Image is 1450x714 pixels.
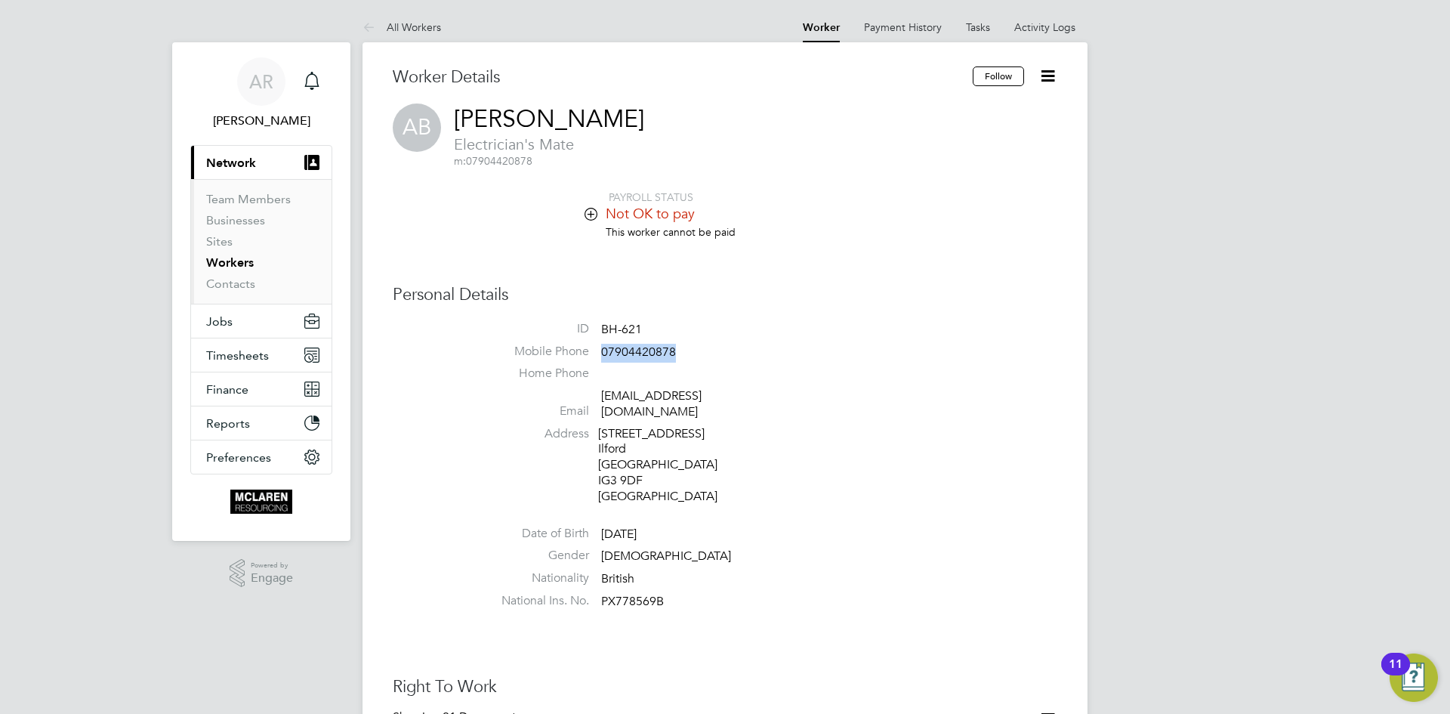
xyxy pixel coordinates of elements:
[864,20,942,34] a: Payment History
[609,190,693,204] span: PAYROLL STATUS
[483,593,589,609] label: National Ins. No.
[454,154,532,168] span: 07904420878
[483,526,589,542] label: Date of Birth
[454,104,644,134] a: [PERSON_NAME]
[966,20,990,34] a: Tasks
[191,179,332,304] div: Network
[172,42,350,541] nav: Main navigation
[249,72,273,91] span: AR
[206,348,269,363] span: Timesheets
[454,134,644,154] span: Electrician's Mate
[483,426,589,442] label: Address
[190,57,332,130] a: AR[PERSON_NAME]
[598,426,742,505] div: [STREET_ADDRESS] Ilford [GEOGRAPHIC_DATA] IG3 9DF [GEOGRAPHIC_DATA]
[230,559,294,588] a: Powered byEngage
[1014,20,1075,34] a: Activity Logs
[393,676,1057,698] h3: Right To Work
[191,146,332,179] button: Network
[206,314,233,329] span: Jobs
[601,527,637,542] span: [DATE]
[601,571,634,586] span: British
[606,205,695,222] span: Not OK to pay
[601,594,664,609] span: PX778569B
[1390,654,1438,702] button: Open Resource Center, 11 new notifications
[601,322,642,337] span: BH-621
[206,450,271,465] span: Preferences
[483,321,589,337] label: ID
[230,490,292,514] img: mclaren-logo-retina.png
[393,284,1057,306] h3: Personal Details
[206,234,233,249] a: Sites
[251,559,293,572] span: Powered by
[206,156,256,170] span: Network
[206,382,248,397] span: Finance
[803,21,840,34] a: Worker
[601,549,731,564] span: [DEMOGRAPHIC_DATA]
[483,403,589,419] label: Email
[206,255,254,270] a: Workers
[483,344,589,360] label: Mobile Phone
[483,570,589,586] label: Nationality
[206,416,250,431] span: Reports
[191,440,332,474] button: Preferences
[191,406,332,440] button: Reports
[601,345,676,360] span: 07904420878
[606,225,736,239] span: This worker cannot be paid
[206,277,255,291] a: Contacts
[191,372,332,406] button: Finance
[191,338,332,372] button: Timesheets
[251,572,293,585] span: Engage
[483,366,589,382] label: Home Phone
[190,490,332,514] a: Go to home page
[454,154,466,168] span: m:
[190,112,332,130] span: Arek Roziewicz
[601,388,702,419] a: [EMAIL_ADDRESS][DOMAIN_NAME]
[362,20,441,34] a: All Workers
[206,192,291,206] a: Team Members
[191,304,332,338] button: Jobs
[483,548,589,564] label: Gender
[393,104,441,152] span: AB
[206,213,265,227] a: Businesses
[1389,664,1402,684] div: 11
[393,66,973,88] h3: Worker Details
[973,66,1024,86] button: Follow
